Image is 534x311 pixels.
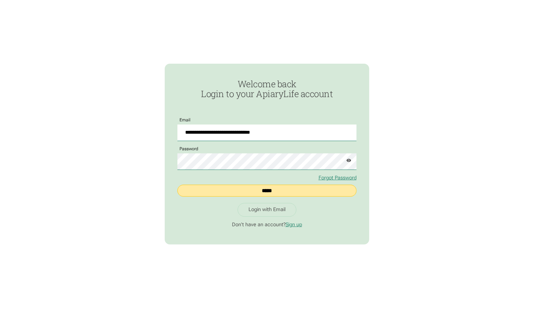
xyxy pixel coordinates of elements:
h1: Welcome back Login to your ApiaryLife account [177,79,357,99]
label: Email [177,118,193,123]
form: Login [177,114,357,197]
a: Sign up [285,222,302,228]
label: Password [177,147,200,152]
p: Don't have an account? [177,222,357,228]
a: Forgot Password [319,175,357,181]
div: Login with Email [249,207,285,213]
